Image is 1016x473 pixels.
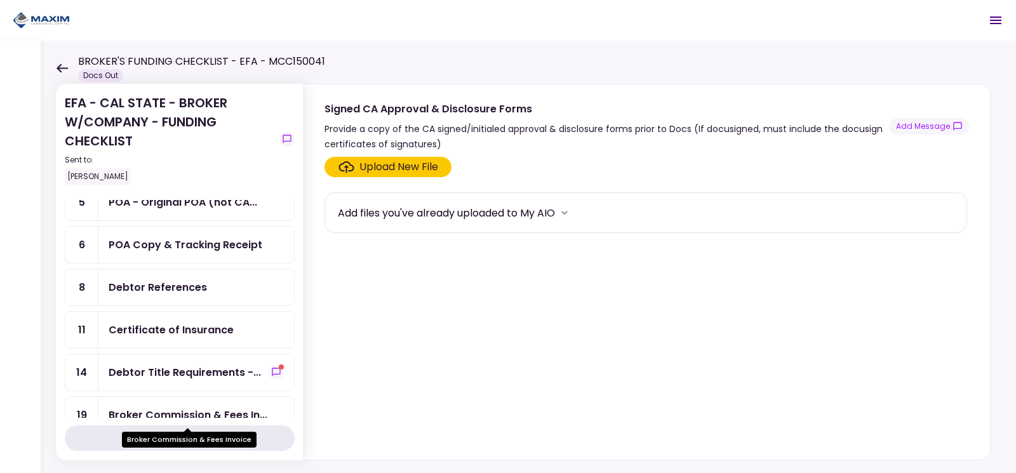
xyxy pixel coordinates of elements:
[65,397,98,433] div: 19
[109,237,262,253] div: POA Copy & Tracking Receipt
[65,184,98,220] div: 5
[65,311,295,349] a: 11Certificate of Insurance
[889,118,970,135] button: show-messages
[338,205,555,221] div: Add files you've already uploaded to My AIO
[109,364,261,380] div: Debtor Title Requirements - Other Requirements
[269,364,284,380] button: show-messages
[65,312,98,348] div: 11
[555,203,574,222] button: more
[65,227,98,263] div: 6
[324,101,889,117] div: Signed CA Approval & Disclosure Forms
[324,121,889,152] div: Provide a copy of the CA signed/initialed approval & disclosure forms prior to Docs (If docusigne...
[65,396,295,434] a: 19Broker Commission & Fees Invoice
[980,5,1011,36] button: Open menu
[13,11,70,30] img: Partner icon
[279,131,295,147] button: show-messages
[109,407,267,423] div: Broker Commission & Fees Invoice
[109,194,257,210] div: POA - Original POA (not CA or GA)
[65,183,295,221] a: 5POA - Original POA (not CA or GA)
[109,322,234,338] div: Certificate of Insurance
[78,69,123,82] div: Docs Out
[65,226,295,263] a: 6POA Copy & Tracking Receipt
[78,54,325,69] h1: BROKER'S FUNDING CHECKLIST - EFA - MCC150041
[65,168,131,185] div: [PERSON_NAME]
[122,432,257,448] div: Broker Commission & Fees Invoice
[304,84,991,460] div: Signed CA Approval & Disclosure FormsProvide a copy of the CA signed/initialed approval & disclos...
[324,157,451,177] span: Click here to upload the required document
[65,154,274,166] div: Sent to:
[65,425,295,451] button: Submit Request
[65,354,98,390] div: 14
[65,269,98,305] div: 8
[65,354,295,391] a: 14Debtor Title Requirements - Other Requirementsshow-messages
[109,279,207,295] div: Debtor References
[65,269,295,306] a: 8Debtor References
[359,159,438,175] div: Upload New File
[65,93,274,185] div: EFA - CAL STATE - BROKER W/COMPANY - FUNDING CHECKLIST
